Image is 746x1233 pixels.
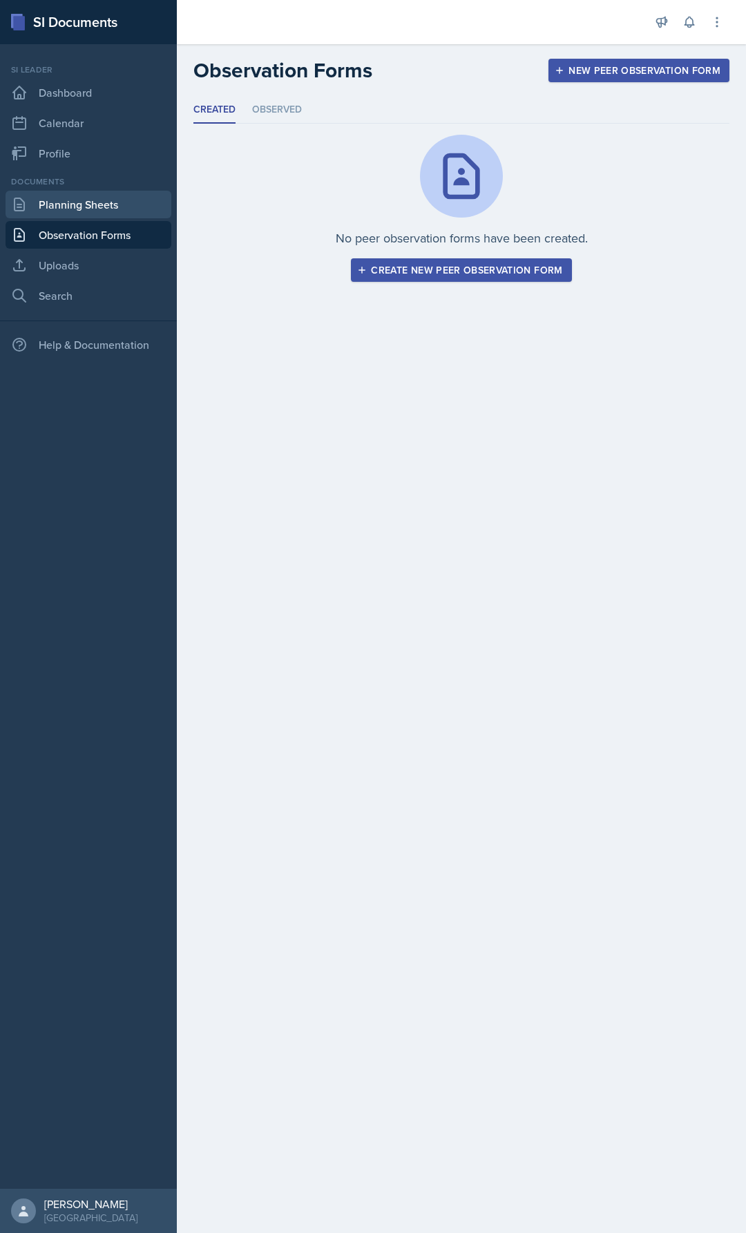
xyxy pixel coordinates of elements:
a: Search [6,282,171,309]
h2: Observation Forms [193,58,372,83]
a: Profile [6,140,171,167]
div: [GEOGRAPHIC_DATA] [44,1211,137,1225]
li: Observed [252,97,302,124]
div: Si leader [6,64,171,76]
div: Help & Documentation [6,331,171,359]
div: [PERSON_NAME] [44,1197,137,1211]
p: No peer observation forms have been created. [336,229,588,247]
div: Documents [6,175,171,188]
div: Create new peer observation form [360,265,562,276]
a: Calendar [6,109,171,137]
a: Planning Sheets [6,191,171,218]
button: New Peer Observation Form [548,59,729,82]
button: Create new peer observation form [351,258,571,282]
a: Observation Forms [6,221,171,249]
a: Uploads [6,251,171,279]
a: Dashboard [6,79,171,106]
div: New Peer Observation Form [557,65,720,76]
li: Created [193,97,236,124]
